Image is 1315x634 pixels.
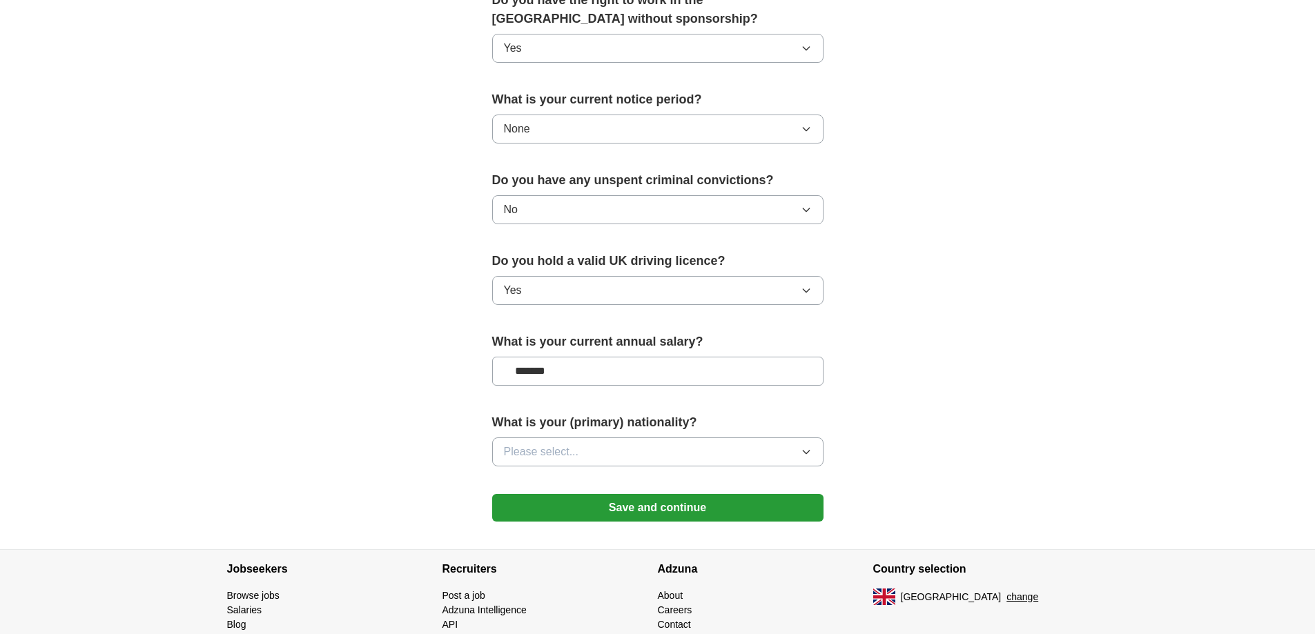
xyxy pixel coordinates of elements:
[658,590,683,601] a: About
[658,604,692,615] a: Careers
[873,588,895,605] img: UK flag
[492,90,824,109] label: What is your current notice period?
[492,34,824,63] button: Yes
[442,604,527,615] a: Adzuna Intelligence
[492,494,824,522] button: Save and continue
[492,195,824,224] button: No
[504,444,579,460] span: Please select...
[873,550,1089,588] h4: Country selection
[901,590,1002,604] span: [GEOGRAPHIC_DATA]
[492,333,824,351] label: What is your current annual salary?
[504,282,522,299] span: Yes
[504,121,530,137] span: None
[492,115,824,143] button: None
[492,171,824,190] label: Do you have any unspent criminal convictions?
[442,590,485,601] a: Post a job
[504,40,522,57] span: Yes
[492,413,824,432] label: What is your (primary) nationality?
[658,619,691,630] a: Contact
[227,619,246,630] a: Blog
[504,201,518,218] span: No
[227,590,280,601] a: Browse jobs
[1006,590,1038,604] button: change
[492,437,824,466] button: Please select...
[227,604,262,615] a: Salaries
[492,252,824,270] label: Do you hold a valid UK driving licence?
[442,619,458,630] a: API
[492,276,824,305] button: Yes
